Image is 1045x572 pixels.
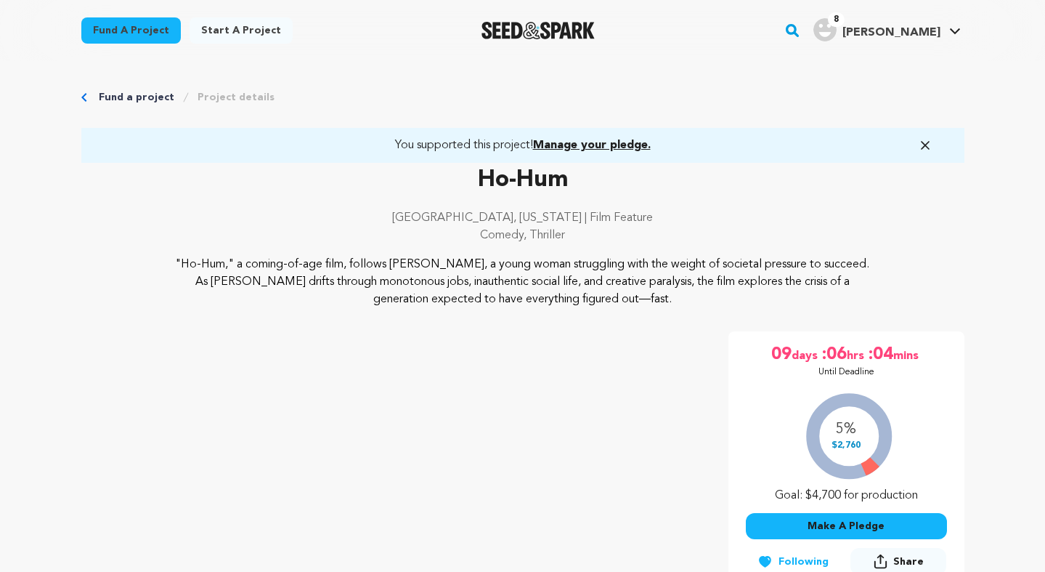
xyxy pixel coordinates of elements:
[813,18,940,41] div: Frances H.'s Profile
[771,343,792,366] span: 09
[99,90,174,105] a: Fund a project
[533,140,651,151] span: Manage your pledge.
[198,90,275,105] a: Project details
[81,209,964,227] p: [GEOGRAPHIC_DATA], [US_STATE] | Film Feature
[813,18,837,41] img: user.png
[810,15,964,41] a: Frances H.'s Profile
[81,227,964,244] p: Comedy, Thriller
[99,137,947,154] a: You supported this project!Manage your pledge.
[847,343,867,366] span: hrs
[81,90,964,105] div: Breadcrumb
[169,256,876,308] p: "Ho-Hum," a coming-of-age film, follows [PERSON_NAME], a young woman struggling with the weight o...
[746,513,947,539] button: Make A Pledge
[792,343,821,366] span: days
[81,17,181,44] a: Fund a project
[481,22,595,39] img: Seed&Spark Logo Dark Mode
[481,22,595,39] a: Seed&Spark Homepage
[893,343,922,366] span: mins
[842,27,940,39] span: [PERSON_NAME]
[818,366,874,378] p: Until Deadline
[867,343,893,366] span: :04
[821,343,847,366] span: :06
[893,555,924,569] span: Share
[190,17,293,44] a: Start a project
[828,12,845,27] span: 8
[81,163,964,198] p: Ho-Hum
[810,15,964,46] span: Frances H.'s Profile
